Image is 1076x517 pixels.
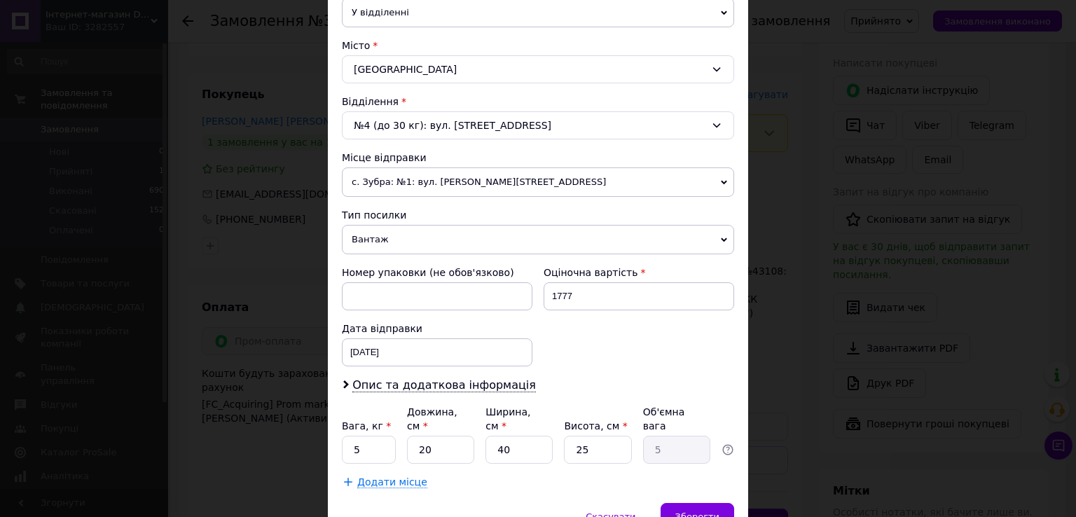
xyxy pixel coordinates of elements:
[407,406,457,432] label: Довжина, см
[342,55,734,83] div: [GEOGRAPHIC_DATA]
[564,420,627,432] label: Висота, см
[342,209,406,221] span: Тип посилки
[352,378,536,392] span: Опис та додаткова інформація
[342,266,532,280] div: Номер упаковки (не обов'язково)
[342,322,532,336] div: Дата відправки
[342,39,734,53] div: Місто
[342,152,427,163] span: Місце відправки
[643,405,710,433] div: Об'ємна вага
[342,95,734,109] div: Відділення
[544,266,734,280] div: Оціночна вартість
[342,111,734,139] div: №4 (до 30 кг): вул. [STREET_ADDRESS]
[357,476,427,488] span: Додати місце
[342,167,734,197] span: с. Зубра: №1: вул. [PERSON_NAME][STREET_ADDRESS]
[485,406,530,432] label: Ширина, см
[342,225,734,254] span: Вантаж
[342,420,391,432] label: Вага, кг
